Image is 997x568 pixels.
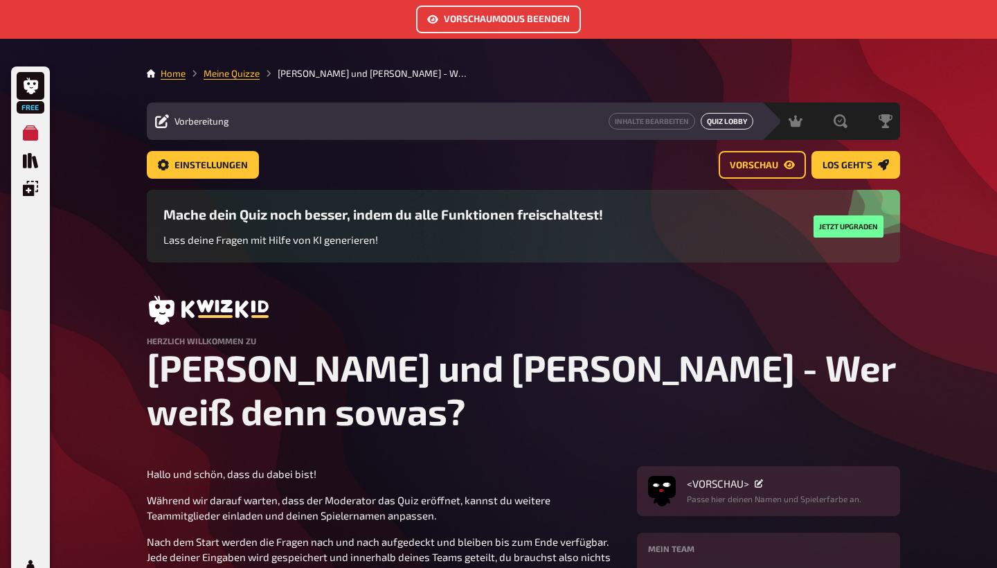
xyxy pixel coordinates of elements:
[17,175,44,202] a: Einblendungen
[163,233,378,246] span: Lass deine Fragen mit Hilfe von KI generieren!
[186,66,260,80] li: Meine Quizze
[416,6,581,33] button: Vorschaumodus beenden
[648,477,676,505] button: Avatar
[161,66,186,80] li: Home
[204,68,260,79] a: Meine Quizze
[416,15,581,27] a: Vorschaumodus beenden
[609,113,695,130] button: Inhalte Bearbeiten
[163,206,603,222] h3: Mache dein Quiz noch besser, indem du alle Funktionen freischaltest!
[701,113,753,130] button: Quiz Lobby
[687,492,861,505] p: Passe hier deinen Namen und Spielerfarbe an.
[719,151,806,179] button: Vorschau
[814,215,883,238] button: Jetzt upgraden
[648,473,676,501] img: Avatar
[161,68,186,79] a: Home
[687,477,749,490] span: <VORSCHAU>
[147,151,259,179] button: Einstellungen
[823,161,872,170] span: Los geht's
[17,119,44,147] a: Meine Quizze
[260,66,467,80] li: Jenny und Jonas - Wer weiß denn sowas?
[147,346,900,433] h1: [PERSON_NAME] und [PERSON_NAME] - Wer weiß denn sowas?
[147,466,620,482] p: Hallo und schön, dass du dabei bist!
[18,103,43,112] span: Free
[730,161,778,170] span: Vorschau
[147,492,620,524] p: Während wir darauf warten, dass der Moderator das Quiz eröffnet, kannst du weitere Teammitglieder...
[174,116,229,127] span: Vorbereitung
[648,544,889,553] h4: Mein Team
[17,147,44,175] a: Quiz Sammlung
[174,161,248,170] span: Einstellungen
[811,151,900,179] button: Los geht's
[147,336,900,346] h4: Herzlich Willkommen zu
